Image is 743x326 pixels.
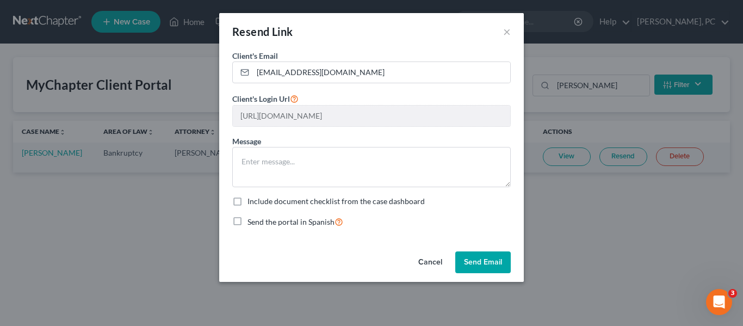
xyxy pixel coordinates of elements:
[706,289,732,315] iframe: Intercom live chat
[503,25,511,38] button: ×
[232,51,278,60] span: Client's Email
[232,24,293,39] div: Resend Link
[410,251,451,273] button: Cancel
[247,196,425,207] label: Include document checklist from the case dashboard
[232,92,299,105] label: Client's Login Url
[455,251,511,273] button: Send Email
[728,289,737,298] span: 3
[233,106,510,126] input: --
[232,136,261,147] label: Message
[253,62,510,83] input: Enter email...
[247,217,335,226] span: Send the portal in Spanish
